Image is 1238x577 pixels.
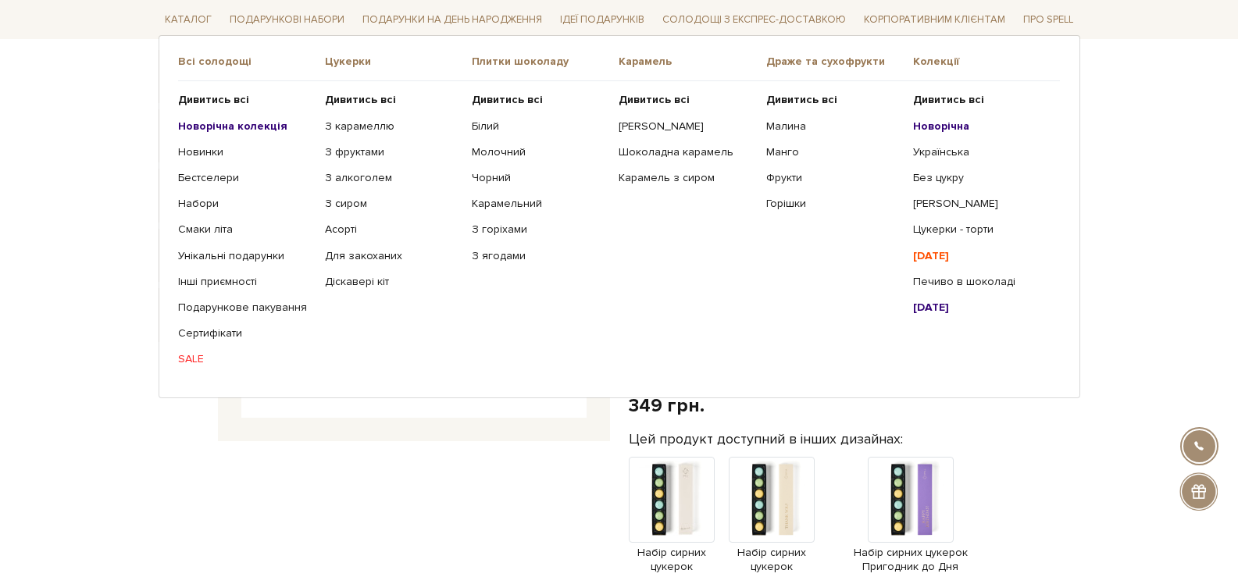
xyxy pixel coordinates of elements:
[178,326,313,340] a: Сертифікати
[325,223,460,237] a: Асорті
[325,171,460,185] a: З алкоголем
[178,223,313,237] a: Смаки літа
[913,145,1048,159] a: Українська
[766,93,901,107] a: Дивитись всі
[178,93,313,107] a: Дивитись всі
[554,8,651,32] a: Ідеї подарунків
[223,8,351,32] a: Подарункові набори
[325,119,460,133] a: З карамеллю
[325,145,460,159] a: З фруктами
[619,93,690,106] b: Дивитись всі
[325,55,472,69] span: Цукерки
[472,248,607,262] a: З ягодами
[766,171,901,185] a: Фрукти
[472,223,607,237] a: З горіхами
[729,457,815,543] img: Продукт
[766,145,901,159] a: Манго
[178,171,313,185] a: Бестселери
[472,93,607,107] a: Дивитись всі
[178,248,313,262] a: Унікальні подарунки
[629,430,903,448] label: Цей продукт доступний в інших дизайнах:
[325,93,460,107] a: Дивитись всі
[913,197,1048,211] a: [PERSON_NAME]
[766,93,837,106] b: Дивитись всі
[619,171,754,185] a: Карамель з сиром
[159,35,1080,397] div: Каталог
[619,93,754,107] a: Дивитись всі
[178,93,249,106] b: Дивитись всі
[178,352,313,366] a: SALE
[472,197,607,211] a: Карамельний
[913,275,1048,289] a: Печиво в шоколаді
[913,171,1048,185] a: Без цукру
[178,119,287,132] b: Новорічна колекція
[325,248,460,262] a: Для закоханих
[472,145,607,159] a: Молочний
[766,55,913,69] span: Драже та сухофрукти
[325,275,460,289] a: Діскавері кіт
[629,394,705,418] div: 349 грн.
[325,197,460,211] a: З сиром
[1017,8,1079,32] a: Про Spell
[913,301,949,314] b: [DATE]
[472,119,607,133] a: Білий
[472,93,543,106] b: Дивитись всі
[913,93,1048,107] a: Дивитись всі
[159,8,218,32] a: Каталог
[356,8,548,32] a: Подарунки на День народження
[766,197,901,211] a: Горішки
[178,119,313,133] a: Новорічна колекція
[178,55,325,69] span: Всі солодощі
[913,223,1048,237] a: Цукерки - торти
[178,275,313,289] a: Інші приємності
[913,93,984,106] b: Дивитись всі
[178,301,313,315] a: Подарункове пакування
[325,93,396,106] b: Дивитись всі
[656,6,852,33] a: Солодощі з експрес-доставкою
[472,171,607,185] a: Чорний
[619,55,765,69] span: Карамель
[766,119,901,133] a: Малина
[913,119,969,132] b: Новорічна
[858,8,1011,32] a: Корпоративним клієнтам
[913,55,1060,69] span: Колекції
[913,248,949,262] b: [DATE]
[619,145,754,159] a: Шоколадна карамель
[913,248,1048,262] a: [DATE]
[178,197,313,211] a: Набори
[178,145,313,159] a: Новинки
[629,457,715,543] img: Продукт
[913,119,1048,133] a: Новорічна
[868,457,954,543] img: Продукт
[472,55,619,69] span: Плитки шоколаду
[619,119,754,133] a: [PERSON_NAME]
[913,301,1048,315] a: [DATE]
